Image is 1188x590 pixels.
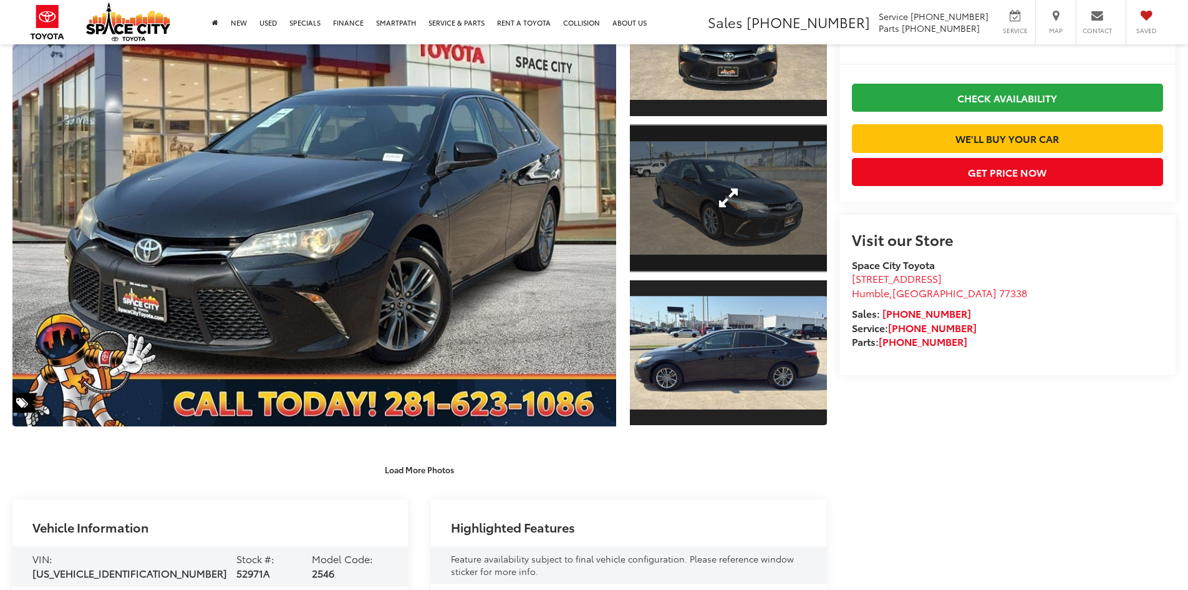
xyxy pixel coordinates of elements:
button: Load More Photos [376,458,463,480]
span: Map [1042,26,1070,35]
span: [PHONE_NUMBER] [902,22,980,34]
strong: Service: [852,320,977,335]
span: VIN: [32,551,52,566]
a: Expand Photo 2 [630,124,827,272]
span: Sales: [852,306,880,320]
h2: Highlighted Features [451,520,575,534]
span: [PHONE_NUMBER] [746,12,870,32]
span: Service [879,10,908,22]
span: [US_VEHICLE_IDENTIFICATION_NUMBER] [32,566,227,580]
a: [PHONE_NUMBER] [879,334,967,348]
span: Parts [879,22,899,34]
span: 77338 [999,285,1027,300]
a: [PHONE_NUMBER] [882,306,971,320]
span: [GEOGRAPHIC_DATA] [892,285,997,300]
button: Get Price Now [852,158,1163,186]
a: Expand Photo 3 [630,279,827,427]
span: Service [1001,26,1029,35]
span: Special [12,393,37,413]
span: Contact [1083,26,1112,35]
a: [STREET_ADDRESS] Humble,[GEOGRAPHIC_DATA] 77338 [852,271,1027,300]
a: We'll Buy Your Car [852,124,1163,152]
h2: Vehicle Information [32,520,148,534]
span: 52971A [236,566,270,580]
span: , [852,285,1027,300]
span: Model Code: [312,551,373,566]
span: Saved [1132,26,1160,35]
h2: Visit our Store [852,231,1163,247]
span: Humble [852,285,889,300]
span: Stock #: [236,551,274,566]
strong: Space City Toyota [852,257,935,272]
span: [PHONE_NUMBER] [910,10,988,22]
span: Feature availability subject to final vehicle configuration. Please reference window sticker for ... [451,553,794,578]
img: Space City Toyota [86,2,170,41]
span: Sales [708,12,743,32]
span: 2546 [312,566,334,580]
a: Check Availability [852,84,1163,112]
span: [STREET_ADDRESS] [852,271,942,285]
strong: Parts: [852,334,967,348]
a: [PHONE_NUMBER] [888,320,977,335]
img: 2017 Toyota CAMRY SE [627,296,828,409]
